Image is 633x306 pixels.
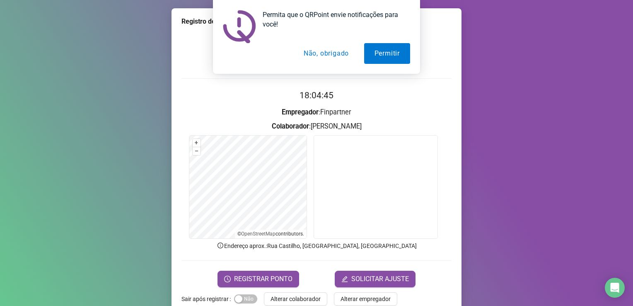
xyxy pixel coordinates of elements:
[364,43,410,64] button: Permitir
[293,43,359,64] button: Não, obrigado
[351,274,409,284] span: SOLICITAR AJUSTE
[282,108,319,116] strong: Empregador
[193,139,201,147] button: +
[300,90,333,100] time: 18:04:45
[217,242,224,249] span: info-circle
[256,10,410,29] div: Permita que o QRPoint envie notificações para você!
[335,271,416,287] button: editSOLICITAR AJUSTE
[217,271,299,287] button: REGISTRAR PONTO
[241,231,275,237] a: OpenStreetMap
[224,276,231,282] span: clock-circle
[341,276,348,282] span: edit
[272,122,309,130] strong: Colaborador
[193,147,201,155] button: –
[341,294,391,304] span: Alterar empregador
[223,10,256,43] img: notification icon
[181,292,234,306] label: Sair após registrar
[181,121,452,132] h3: : [PERSON_NAME]
[234,274,292,284] span: REGISTRAR PONTO
[237,231,304,237] li: © contributors.
[271,294,321,304] span: Alterar colaborador
[181,107,452,118] h3: : Finpartner
[181,241,452,250] p: Endereço aprox. : Rua Castilho, [GEOGRAPHIC_DATA], [GEOGRAPHIC_DATA]
[605,278,625,298] div: Open Intercom Messenger
[334,292,397,306] button: Alterar empregador
[264,292,327,306] button: Alterar colaborador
